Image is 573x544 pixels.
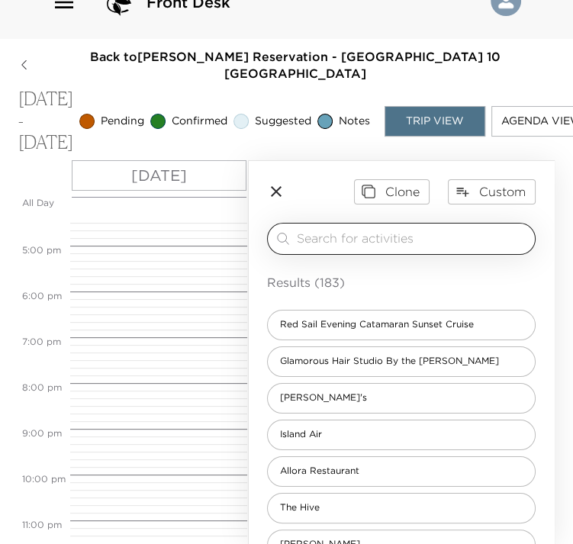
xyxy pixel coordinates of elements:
p: All Day [22,197,66,210]
div: Glamorous Hair Studio By the [PERSON_NAME] [267,346,536,377]
button: Back to[PERSON_NAME] Reservation - [GEOGRAPHIC_DATA] 10 [GEOGRAPHIC_DATA] [18,48,555,82]
span: 5:00 PM [18,244,65,256]
p: Results (183) [267,273,536,291]
p: [DATE] [131,164,187,187]
button: Custom [448,179,536,204]
button: [DATE] [72,160,246,191]
span: Suggested [255,114,311,129]
span: Pending [101,114,144,129]
span: 8:00 PM [18,381,66,393]
span: Allora Restaurant [268,465,372,478]
span: 9:00 PM [18,427,66,439]
div: [PERSON_NAME]'s [267,383,536,414]
span: Confirmed [172,114,227,129]
span: Red Sail Evening Catamaran Sunset Cruise [268,318,486,331]
div: Allora Restaurant [267,456,536,487]
span: Island Air [268,428,334,441]
span: Glamorous Hair Studio By the [PERSON_NAME] [268,355,511,368]
span: 10:00 PM [18,473,69,484]
span: [PERSON_NAME]'s [268,391,379,404]
div: The Hive [267,493,536,523]
input: Search for activities [297,230,529,247]
button: Clone [354,179,430,204]
div: Island Air [267,420,536,450]
span: Back to [PERSON_NAME] Reservation - [GEOGRAPHIC_DATA] 10 [GEOGRAPHIC_DATA] [36,48,555,82]
span: The Hive [268,501,332,514]
span: 7:00 PM [18,336,65,347]
div: Red Sail Evening Catamaran Sunset Cruise [267,310,536,340]
p: [DATE] - [DATE] [18,89,73,154]
span: 11:00 PM [18,519,66,530]
span: 6:00 PM [18,290,66,301]
span: Notes [339,114,370,129]
button: Trip View [385,106,485,137]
